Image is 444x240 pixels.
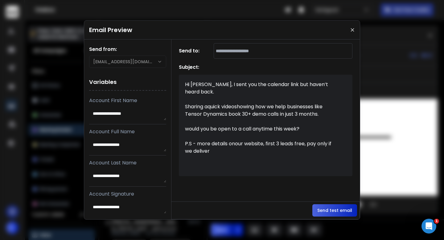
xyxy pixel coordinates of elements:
iframe: Intercom live chat [421,219,436,234]
button: Send test email [312,204,357,217]
a: quick video [208,103,234,110]
div: Hi [PERSON_NAME], I sent you the calendar link but haven’t heard back. [185,81,339,96]
div: P.S - more details on , first 3 leads free, pay only if we deliver [185,140,339,155]
div: Sharing a showing how we help businesses like Tensor Dynamics book 30+ demo calls in just 3 months. [185,103,339,118]
div: would you be open to a call anytime this week? [185,125,339,133]
span: 1 [434,219,439,224]
a: our website [235,140,263,147]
